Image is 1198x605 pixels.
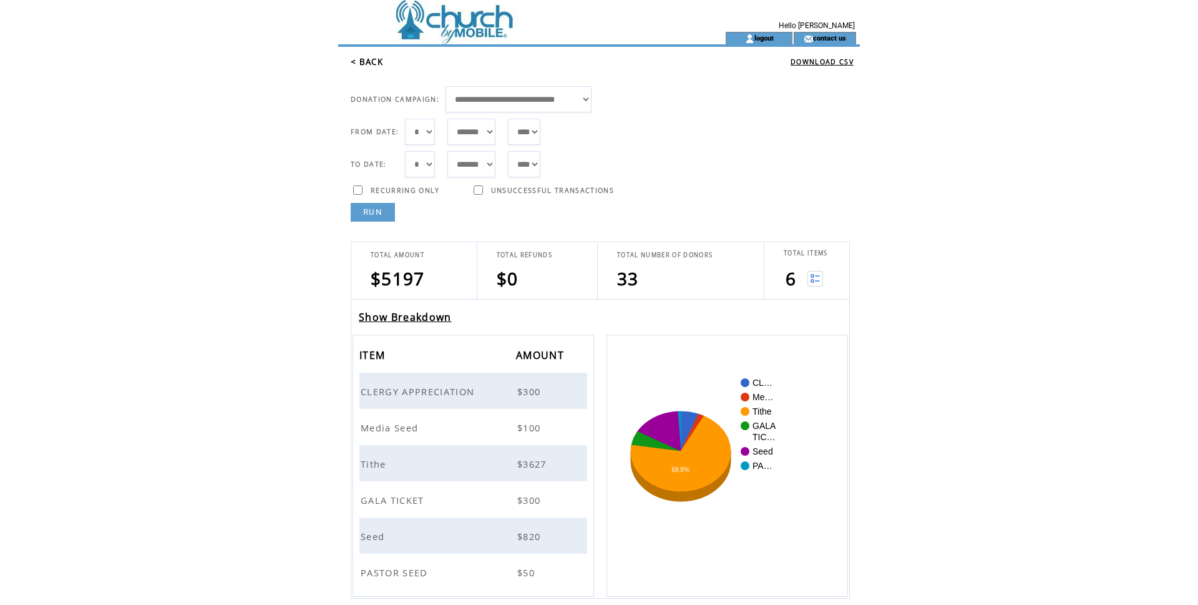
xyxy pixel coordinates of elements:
[361,566,431,579] span: PASTOR SEED
[351,160,387,169] span: TO DATE:
[517,530,543,543] span: $820
[804,34,813,44] img: contact_us_icon.gif
[745,34,754,44] img: account_icon.gif
[359,310,452,324] a: Show Breakdown
[361,494,427,506] span: GALA TICKET
[779,21,855,30] span: Hello [PERSON_NAME]
[752,392,773,402] text: Me…
[626,372,797,559] svg: A chart.
[371,267,425,290] span: $5197
[491,186,614,195] span: UNSUCCESSFUL TRANSACTIONS
[752,461,772,471] text: PA…
[786,267,796,290] span: 6
[361,458,389,470] span: Tithe
[371,251,424,259] span: TOTAL AMOUNT
[361,566,431,577] a: PASTOR SEED
[754,34,774,42] a: logout
[671,466,689,473] text: 69.8%
[517,385,543,398] span: $300
[752,406,772,416] text: Tithe
[351,95,439,104] span: DONATION CAMPAIGN:
[351,127,399,136] span: FROM DATE:
[516,351,567,358] a: AMOUNT
[361,421,421,432] a: Media Seed
[752,432,776,442] text: TIC…
[516,345,567,368] span: AMOUNT
[517,458,550,470] span: $3627
[361,421,421,434] span: Media Seed
[351,56,383,67] a: < BACK
[784,249,828,257] span: TOTAL ITEMS
[359,351,388,358] a: ITEM
[361,385,477,398] span: CLERGY APPRECIATION
[361,529,387,541] a: Seed
[361,530,387,543] span: Seed
[497,251,552,259] span: TOTAL REFUNDS
[752,378,772,388] text: CL…
[351,203,395,222] a: RUN
[517,494,543,506] span: $300
[361,457,389,468] a: Tithe
[617,251,713,259] span: TOTAL NUMBER OF DONORS
[791,57,854,66] a: DOWNLOAD CSV
[517,566,538,579] span: $50
[361,385,477,396] a: CLERGY APPRECIATION
[497,267,519,290] span: $0
[361,493,427,504] a: GALA TICKET
[359,345,388,368] span: ITEM
[617,267,639,290] span: 33
[752,446,773,456] text: Seed
[752,421,776,431] text: GALA
[517,421,543,434] span: $100
[813,34,846,42] a: contact us
[371,186,440,195] span: RECURRING ONLY
[807,271,823,287] img: View list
